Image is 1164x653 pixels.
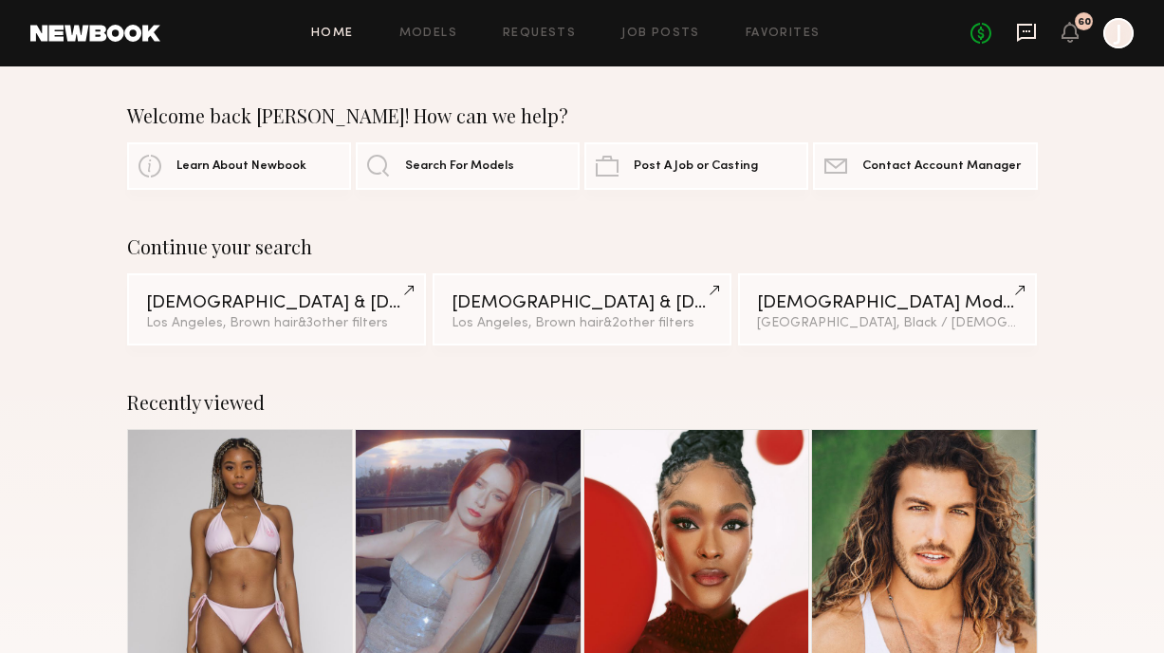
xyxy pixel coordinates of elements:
span: Post A Job or Casting [634,160,758,173]
div: [GEOGRAPHIC_DATA], Black / [DEMOGRAPHIC_DATA] [757,317,1019,330]
div: [DEMOGRAPHIC_DATA] & [DEMOGRAPHIC_DATA] Models [452,294,713,312]
div: Continue your search [127,235,1038,258]
div: [DEMOGRAPHIC_DATA] Models [757,294,1019,312]
span: Search For Models [405,160,514,173]
a: [DEMOGRAPHIC_DATA] & [DEMOGRAPHIC_DATA] ModelsLos Angeles, Brown hair&2other filters [433,273,732,345]
div: 60 [1078,17,1091,28]
div: Los Angeles, Brown hair [452,317,713,330]
span: & 3 other filter s [298,317,388,329]
a: [DEMOGRAPHIC_DATA] Models[GEOGRAPHIC_DATA], Black / [DEMOGRAPHIC_DATA] [738,273,1038,345]
div: Recently viewed [127,391,1038,414]
div: [DEMOGRAPHIC_DATA] & [DEMOGRAPHIC_DATA] Models [146,294,408,312]
span: Contact Account Manager [862,160,1021,173]
a: Favorites [746,28,821,40]
a: Home [311,28,354,40]
a: Search For Models [356,142,580,190]
span: Learn About Newbook [176,160,306,173]
a: J [1103,18,1134,48]
div: Welcome back [PERSON_NAME]! How can we help? [127,104,1038,127]
a: Post A Job or Casting [584,142,808,190]
a: Requests [503,28,576,40]
a: [DEMOGRAPHIC_DATA] & [DEMOGRAPHIC_DATA] ModelsLos Angeles, Brown hair&3other filters [127,273,427,345]
span: & 2 other filter s [603,317,694,329]
a: Job Posts [621,28,700,40]
a: Learn About Newbook [127,142,351,190]
a: Contact Account Manager [813,142,1037,190]
div: Los Angeles, Brown hair [146,317,408,330]
a: Models [399,28,457,40]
